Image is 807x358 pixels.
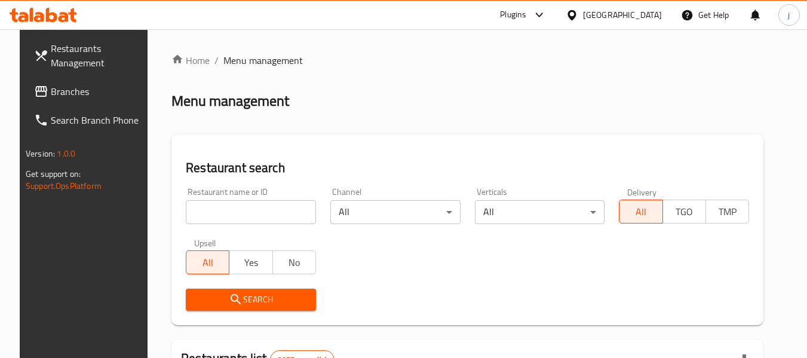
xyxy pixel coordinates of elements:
[51,41,145,70] span: Restaurants Management
[662,200,706,224] button: TGO
[26,166,81,182] span: Get support on:
[186,159,749,177] h2: Restaurant search
[229,250,272,274] button: Yes
[51,84,145,99] span: Branches
[186,200,316,224] input: Search for restaurant name or ID..
[57,146,75,161] span: 1.0.0
[619,200,662,224] button: All
[234,254,268,271] span: Yes
[788,8,790,22] span: j
[223,53,303,68] span: Menu management
[26,178,102,194] a: Support.OpsPlatform
[627,188,657,196] label: Delivery
[195,292,306,307] span: Search
[475,200,605,224] div: All
[583,8,662,22] div: [GEOGRAPHIC_DATA]
[624,203,658,221] span: All
[171,53,763,68] nav: breadcrumb
[500,8,526,22] div: Plugins
[24,106,155,134] a: Search Branch Phone
[191,254,225,271] span: All
[705,200,749,224] button: TMP
[711,203,744,221] span: TMP
[194,238,216,247] label: Upsell
[330,200,461,224] div: All
[24,77,155,106] a: Branches
[186,289,316,311] button: Search
[51,113,145,127] span: Search Branch Phone
[171,53,210,68] a: Home
[272,250,316,274] button: No
[171,91,289,111] h2: Menu management
[24,34,155,77] a: Restaurants Management
[278,254,311,271] span: No
[214,53,219,68] li: /
[186,250,229,274] button: All
[26,146,55,161] span: Version:
[668,203,701,221] span: TGO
